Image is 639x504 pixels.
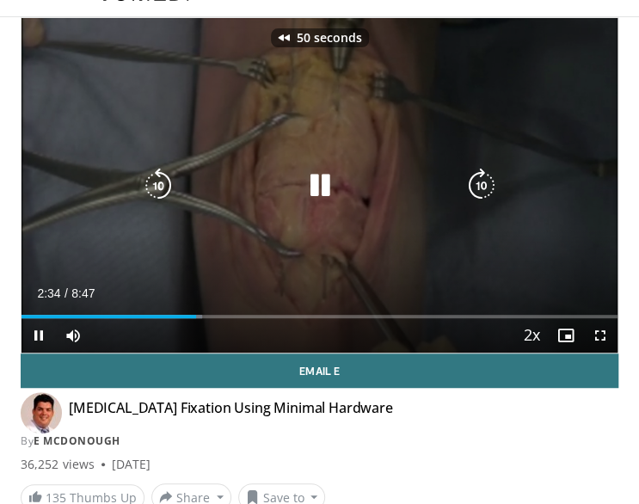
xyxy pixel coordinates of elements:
div: By [21,433,618,449]
a: Email E [21,353,618,388]
button: Enable picture-in-picture mode [549,318,583,353]
div: Progress Bar [22,315,617,318]
button: Mute [56,318,90,353]
img: Avatar [21,392,62,433]
span: 2:34 [37,286,60,300]
div: [DATE] [112,456,151,473]
p: 50 seconds [297,32,362,44]
span: / [65,286,68,300]
button: Pause [22,318,56,353]
h4: [MEDICAL_DATA] Fixation Using Minimal Hardware [69,399,393,427]
span: 8:47 [71,286,95,300]
video-js: Video Player [22,18,617,353]
button: Playback Rate [514,318,549,353]
span: 36,252 views [21,456,95,473]
button: Fullscreen [583,318,617,353]
a: E Mcdonough [34,433,120,448]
